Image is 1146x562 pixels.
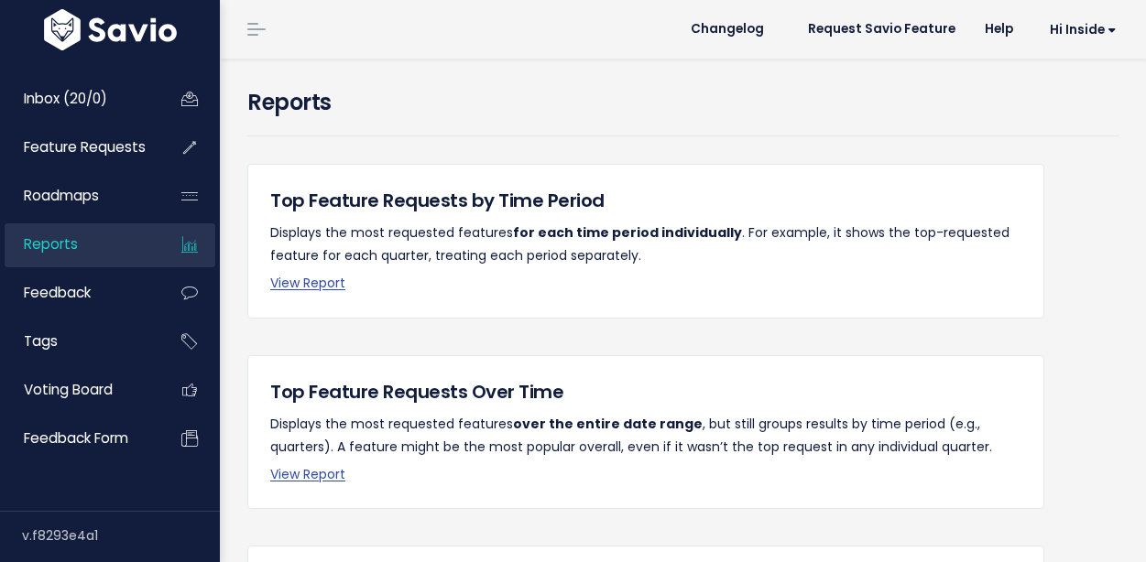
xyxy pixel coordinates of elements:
[5,223,152,265] a: Reports
[793,16,970,43] a: Request Savio Feature
[24,380,113,399] span: Voting Board
[5,126,152,168] a: Feature Requests
[24,186,99,205] span: Roadmaps
[691,23,764,36] span: Changelog
[24,331,58,351] span: Tags
[513,415,703,433] strong: over the entire date range
[247,86,1119,119] h4: Reports
[5,369,152,411] a: Voting Board
[970,16,1028,43] a: Help
[1050,23,1117,37] span: Hi Inside
[24,137,146,157] span: Feature Requests
[24,283,91,302] span: Feedback
[513,223,742,242] strong: for each time period individually
[24,428,128,448] span: Feedback form
[270,378,1021,405] h5: Top Feature Requests Over Time
[270,274,345,292] a: View Report
[5,78,152,120] a: Inbox (20/0)
[270,413,1021,459] p: Displays the most requested features , but still groups results by time period (e.g., quarters). ...
[270,187,1021,214] h5: Top Feature Requests by Time Period
[270,222,1021,267] p: Displays the most requested features . For example, it shows the top-requested feature for each q...
[1028,16,1131,44] a: Hi Inside
[22,512,220,559] div: v.f8293e4a1
[5,175,152,217] a: Roadmaps
[24,234,78,254] span: Reports
[5,417,152,459] a: Feedback form
[5,272,152,314] a: Feedback
[39,9,181,50] img: logo-white.9d6f32f41409.svg
[5,320,152,362] a: Tags
[24,89,107,108] span: Inbox (20/0)
[270,465,345,483] a: View Report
